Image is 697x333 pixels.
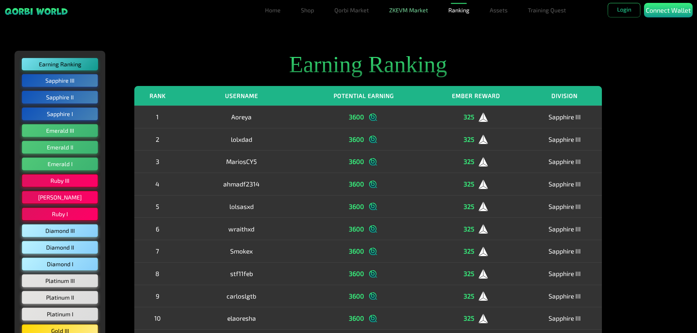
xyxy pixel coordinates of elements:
td: Sapphire III [527,262,602,285]
img: logo_ember [478,268,489,279]
td: Sapphire III [527,307,602,330]
a: Qorbi Market [331,3,372,17]
button: Platinum II [22,291,98,304]
td: stf11feb [181,262,302,285]
td: wraithxd [181,218,302,240]
img: logo [368,179,379,190]
img: logo [368,112,379,123]
button: Emerald I [22,157,98,170]
td: elaoresha [181,307,302,330]
th: Username [181,86,302,106]
img: logo [368,246,379,257]
a: Home [262,3,284,17]
div: 325 [431,246,522,257]
button: Diamond I [22,258,98,271]
td: lolsasxd [181,195,302,218]
img: logo_ember [478,134,489,145]
div: 3600 [308,178,420,190]
a: Training Quest [525,3,569,17]
button: Ruby III [22,174,98,187]
td: carloslgtb [181,285,302,307]
img: logo_ember [478,223,489,234]
img: logo_ember [478,291,489,301]
div: 325 [431,178,522,190]
td: 8 [134,262,181,285]
div: 3600 [308,291,420,302]
td: 6 [134,218,181,240]
div: 325 [431,156,522,167]
td: 4 [134,173,181,195]
div: 325 [431,313,522,324]
div: 3600 [308,313,420,324]
td: 9 [134,285,181,307]
td: ahmadf2314 [181,173,302,195]
td: 2 [134,128,181,151]
button: Platinum I [22,308,98,321]
div: 325 [431,268,522,279]
button: [PERSON_NAME] [22,191,98,204]
img: logo_ember [478,112,489,123]
img: logo_ember [478,313,489,324]
a: Ranking [445,3,472,17]
th: Rank [134,86,181,106]
div: 325 [431,134,522,145]
img: logo [368,156,379,167]
div: 325 [431,291,522,302]
div: 3600 [308,156,420,167]
div: 3600 [308,223,420,234]
div: 3600 [308,111,420,123]
td: Sapphire III [527,240,602,263]
div: 3600 [308,268,420,279]
img: logo_ember [478,201,489,212]
img: logo [368,313,379,324]
button: Sapphire I [22,107,98,120]
td: Sapphire III [527,173,602,195]
td: 10 [134,307,181,330]
div: 3600 [308,246,420,257]
td: Sapphire III [527,218,602,240]
a: ZKEVM Market [386,3,431,17]
th: Ember Reward [425,86,527,106]
button: Sapphire II [22,91,98,104]
button: Diamond III [22,224,98,237]
a: Assets [487,3,510,17]
button: Sapphire III [22,74,98,87]
img: logo [368,134,379,145]
div: 325 [431,201,522,212]
td: Aoreya [181,106,302,128]
img: logo [368,268,379,279]
img: logo_ember [478,156,489,167]
td: Sapphire III [527,106,602,128]
td: 1 [134,106,181,128]
td: 7 [134,240,181,263]
td: Sapphire III [527,285,602,307]
td: MariosCY5 [181,151,302,173]
img: logo [368,291,379,301]
button: Earning Ranking [22,58,98,70]
h2: Earning Ranking [134,51,602,79]
td: 5 [134,195,181,218]
img: logo_ember [478,179,489,190]
td: Sapphire III [527,128,602,151]
img: logo [368,201,379,212]
button: Emerald II [22,141,98,154]
th: Division [527,86,602,106]
div: 3600 [308,134,420,145]
img: sticky brand-logo [4,7,68,16]
td: 3 [134,151,181,173]
a: Shop [298,3,317,17]
th: Potential Earning [302,86,425,106]
td: Smokex [181,240,302,263]
td: Sapphire III [527,151,602,173]
button: Diamond II [22,241,98,254]
button: Emerald III [22,124,98,137]
p: Connect Wallet [646,5,691,15]
td: Sapphire III [527,195,602,218]
button: Platinum III [22,274,98,287]
div: 325 [431,223,522,234]
td: lolxdad [181,128,302,151]
img: logo_ember [478,246,489,257]
div: 325 [431,111,522,123]
button: Login [608,3,640,17]
div: 3600 [308,201,420,212]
